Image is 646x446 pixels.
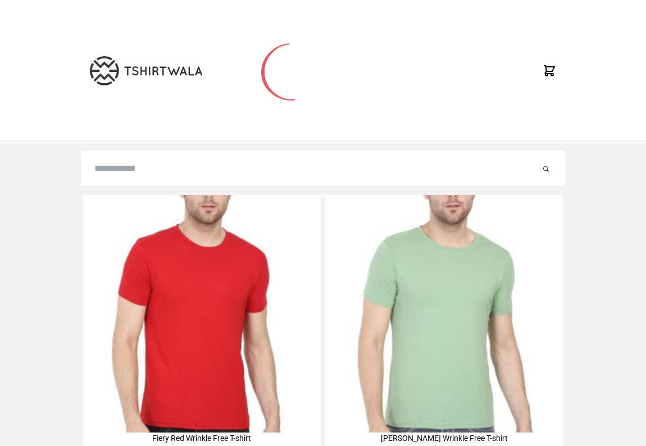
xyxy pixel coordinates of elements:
[83,195,321,433] img: 4M6A2225-320x320.jpg
[90,56,202,85] img: TW-LOGO-400-104.png
[325,433,563,444] div: [PERSON_NAME] Wrinkle Free T-shirt
[83,433,321,444] div: Fiery Red Wrinkle Free T-shirt
[540,162,552,175] button: Submit your search query.
[325,195,563,433] img: 4M6A2211-320x320.jpg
